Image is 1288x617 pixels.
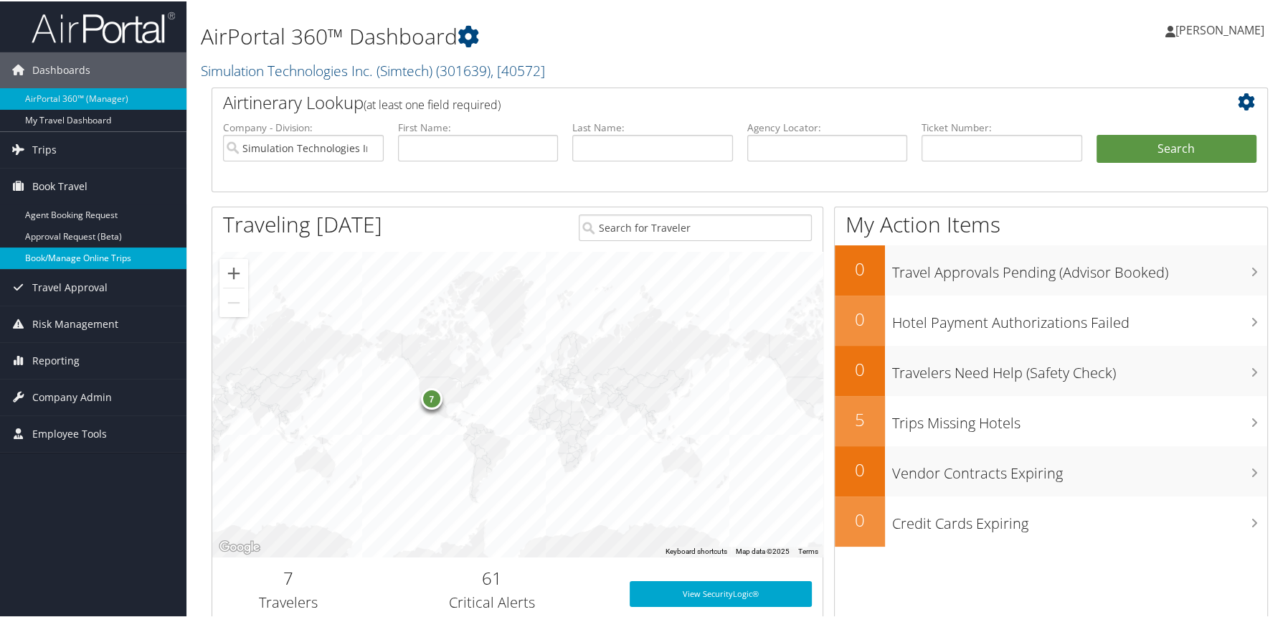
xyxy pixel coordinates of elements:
h3: Travelers Need Help (Safety Check) [892,354,1267,382]
a: View SecurityLogic® [630,580,812,606]
label: First Name: [398,119,559,133]
label: Last Name: [572,119,733,133]
h1: My Action Items [835,208,1267,238]
span: (at least one field required) [364,95,501,111]
a: Open this area in Google Maps (opens a new window) [216,537,263,555]
button: Search [1097,133,1257,162]
span: Company Admin [32,378,112,414]
h3: Hotel Payment Authorizations Failed [892,304,1267,331]
h2: 0 [835,507,885,531]
h2: 5 [835,406,885,430]
h3: Credit Cards Expiring [892,505,1267,532]
a: 0Travel Approvals Pending (Advisor Booked) [835,244,1267,294]
a: 0Vendor Contracts Expiring [835,445,1267,495]
a: Terms (opens in new tab) [798,546,818,554]
h3: Travel Approvals Pending (Advisor Booked) [892,254,1267,281]
img: Google [216,537,263,555]
a: 0Hotel Payment Authorizations Failed [835,294,1267,344]
button: Keyboard shortcuts [666,545,727,555]
span: Risk Management [32,305,118,341]
span: [PERSON_NAME] [1175,21,1264,37]
span: Travel Approval [32,268,108,304]
h3: Critical Alerts [376,591,609,611]
a: 5Trips Missing Hotels [835,395,1267,445]
span: , [ 40572 ] [491,60,545,79]
label: Agency Locator: [747,119,908,133]
span: Trips [32,131,57,166]
label: Company - Division: [223,119,384,133]
span: Dashboards [32,51,90,87]
h2: 61 [376,565,609,589]
span: Book Travel [32,167,87,203]
span: Reporting [32,342,80,377]
h1: Traveling [DATE] [223,208,382,238]
h2: Airtinerary Lookup [223,89,1168,113]
h2: 0 [835,255,885,280]
h3: Trips Missing Hotels [892,405,1267,432]
input: Search for Traveler [579,213,812,240]
button: Zoom out [219,287,248,316]
a: 0Travelers Need Help (Safety Check) [835,344,1267,395]
h2: 0 [835,306,885,330]
a: 0Credit Cards Expiring [835,495,1267,545]
button: Zoom in [219,258,248,286]
span: Employee Tools [32,415,107,451]
span: Map data ©2025 [736,546,790,554]
span: ( 301639 ) [436,60,491,79]
img: airportal-logo.png [32,9,175,43]
h2: 7 [223,565,354,589]
label: Ticket Number: [922,119,1082,133]
h2: 0 [835,456,885,481]
h3: Travelers [223,591,354,611]
h1: AirPortal 360™ Dashboard [201,20,919,50]
h2: 0 [835,356,885,380]
a: [PERSON_NAME] [1165,7,1279,50]
h3: Vendor Contracts Expiring [892,455,1267,482]
a: Simulation Technologies Inc. (Simtech) [201,60,545,79]
div: 7 [421,386,442,408]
